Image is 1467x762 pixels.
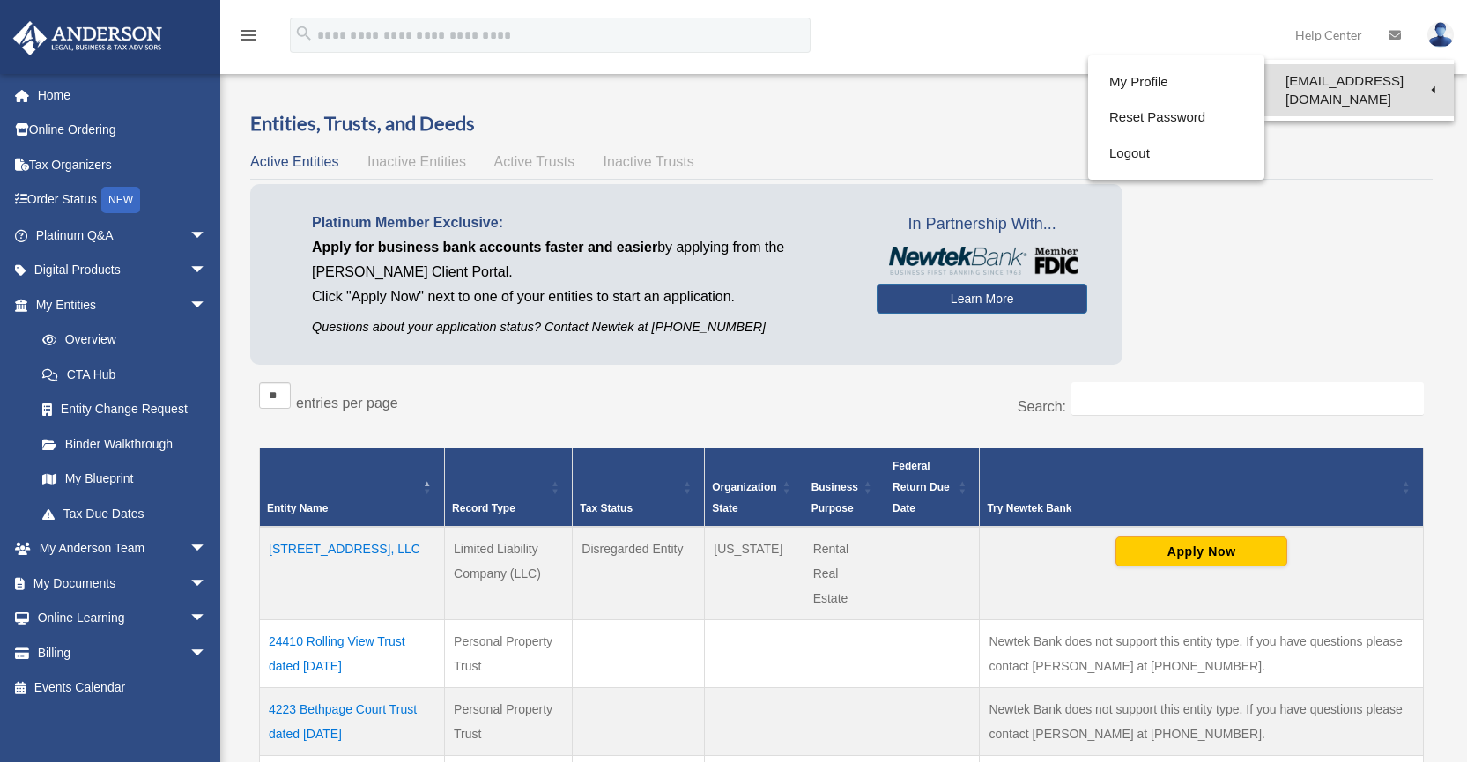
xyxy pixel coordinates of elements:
td: Newtek Bank does not support this entity type. If you have questions please contact [PERSON_NAME]... [980,687,1424,755]
th: Business Purpose: Activate to sort [804,448,885,527]
span: In Partnership With... [877,211,1087,239]
a: Events Calendar [12,670,233,706]
img: User Pic [1427,22,1454,48]
td: [STREET_ADDRESS], LLC [260,527,445,620]
td: Personal Property Trust [445,687,573,755]
span: arrow_drop_down [189,531,225,567]
td: [US_STATE] [705,527,804,620]
a: Order StatusNEW [12,182,233,218]
a: My Profile [1088,64,1264,100]
span: arrow_drop_down [189,601,225,637]
a: Platinum Q&Aarrow_drop_down [12,218,233,253]
span: arrow_drop_down [189,566,225,602]
label: entries per page [296,396,398,411]
i: search [294,24,314,43]
span: Organization State [712,481,776,514]
a: My Entitiesarrow_drop_down [12,287,225,322]
span: Business Purpose [811,481,858,514]
a: Overview [25,322,216,358]
a: Learn More [877,284,1087,314]
p: by applying from the [PERSON_NAME] Client Portal. [312,235,850,285]
p: Platinum Member Exclusive: [312,211,850,235]
span: arrow_drop_down [189,218,225,254]
td: Personal Property Trust [445,619,573,687]
a: Entity Change Request [25,392,225,427]
a: Tax Organizers [12,147,233,182]
th: Record Type: Activate to sort [445,448,573,527]
p: Click "Apply Now" next to one of your entities to start an application. [312,285,850,309]
h3: Entities, Trusts, and Deeds [250,110,1433,137]
a: Digital Productsarrow_drop_down [12,253,233,288]
span: Tax Status [580,502,633,514]
label: Search: [1018,399,1066,414]
td: Newtek Bank does not support this entity type. If you have questions please contact [PERSON_NAME]... [980,619,1424,687]
td: Limited Liability Company (LLC) [445,527,573,620]
span: Entity Name [267,502,328,514]
a: [EMAIL_ADDRESS][DOMAIN_NAME] [1264,64,1454,116]
span: Record Type [452,502,515,514]
th: Try Newtek Bank : Activate to sort [980,448,1424,527]
th: Entity Name: Activate to invert sorting [260,448,445,527]
a: Home [12,78,233,113]
a: My Anderson Teamarrow_drop_down [12,531,233,566]
td: Rental Real Estate [804,527,885,620]
a: Binder Walkthrough [25,426,225,462]
img: NewtekBankLogoSM.png [885,247,1078,275]
a: Online Learningarrow_drop_down [12,601,233,636]
span: arrow_drop_down [189,635,225,671]
div: NEW [101,187,140,213]
a: Reset Password [1088,100,1264,136]
span: Apply for business bank accounts faster and easier [312,240,657,255]
span: arrow_drop_down [189,253,225,289]
th: Federal Return Due Date: Activate to sort [885,448,979,527]
a: CTA Hub [25,357,225,392]
a: Billingarrow_drop_down [12,635,233,670]
a: My Documentsarrow_drop_down [12,566,233,601]
button: Apply Now [1115,536,1287,566]
td: 4223 Bethpage Court Trust dated [DATE] [260,687,445,755]
a: Logout [1088,136,1264,172]
span: Inactive Entities [367,154,466,169]
a: menu [238,31,259,46]
span: Active Trusts [494,154,575,169]
span: Federal Return Due Date [893,460,950,514]
div: Try Newtek Bank [987,498,1397,519]
th: Tax Status: Activate to sort [573,448,705,527]
img: Anderson Advisors Platinum Portal [8,21,167,55]
td: Disregarded Entity [573,527,705,620]
span: arrow_drop_down [189,287,225,323]
a: Tax Due Dates [25,496,225,531]
a: My Blueprint [25,462,225,497]
th: Organization State: Activate to sort [705,448,804,527]
td: 24410 Rolling View Trust dated [DATE] [260,619,445,687]
a: Online Ordering [12,113,233,148]
span: Inactive Trusts [604,154,694,169]
p: Questions about your application status? Contact Newtek at [PHONE_NUMBER] [312,316,850,338]
i: menu [238,25,259,46]
span: Active Entities [250,154,338,169]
